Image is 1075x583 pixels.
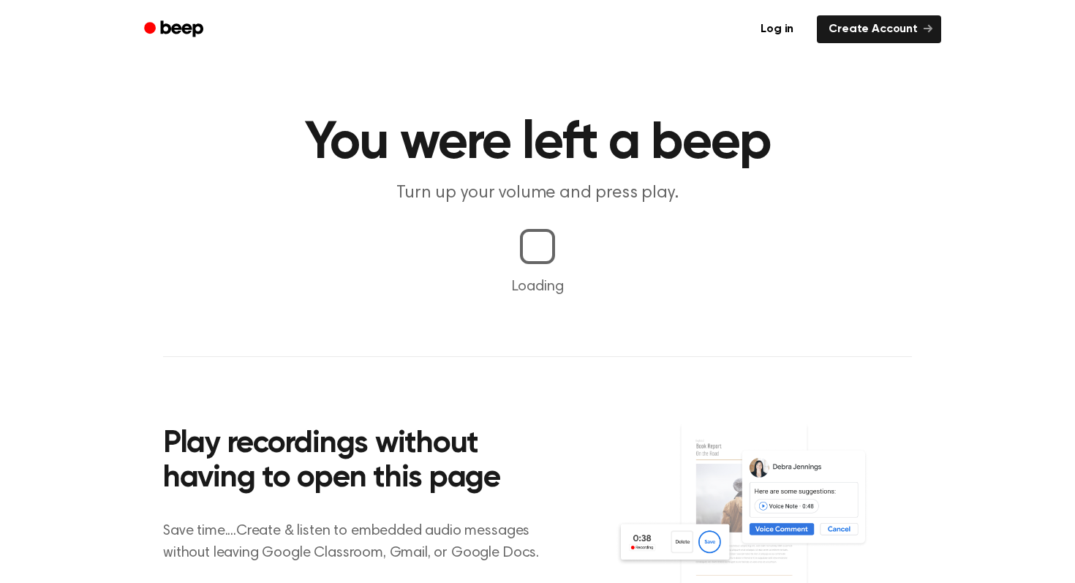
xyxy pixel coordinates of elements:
[746,12,808,46] a: Log in
[163,427,557,497] h2: Play recordings without having to open this page
[817,15,941,43] a: Create Account
[163,520,557,564] p: Save time....Create & listen to embedded audio messages without leaving Google Classroom, Gmail, ...
[18,276,1057,298] p: Loading
[134,15,216,44] a: Beep
[163,117,912,170] h1: You were left a beep
[257,181,818,206] p: Turn up your volume and press play.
